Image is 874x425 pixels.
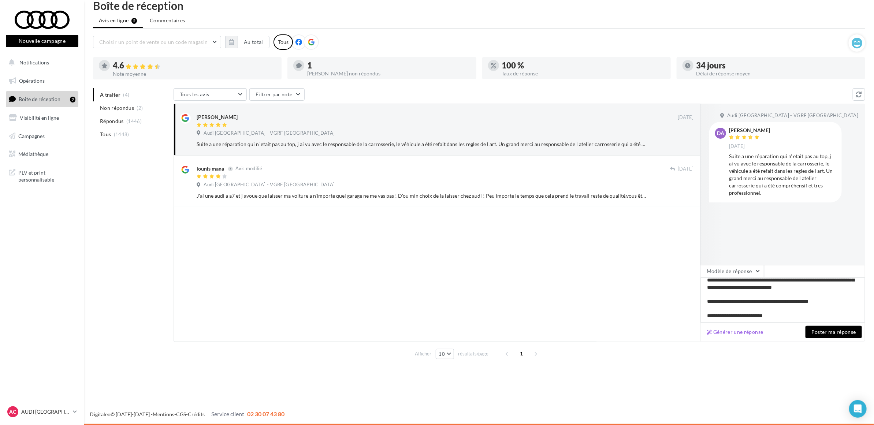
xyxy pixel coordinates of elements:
[197,192,646,200] div: J'ai une audi a a7 et j avoue que laisser ma voiture a n'importe quel garage ne me vas pas ! D'ou...
[6,405,78,419] a: AC AUDI [GEOGRAPHIC_DATA]
[21,408,70,415] p: AUDI [GEOGRAPHIC_DATA]
[100,118,124,125] span: Répondus
[502,71,665,76] div: Taux de réponse
[729,153,836,197] div: Suite a une réparation qui n' etait pas au top, j ai vu avec le responsable de la carrosserie, le...
[696,71,859,76] div: Délai de réponse moyen
[729,143,745,150] span: [DATE]
[18,133,45,139] span: Campagnes
[704,328,766,336] button: Générer une réponse
[137,105,143,111] span: (2)
[126,118,142,124] span: (1446)
[204,130,335,137] span: Audi [GEOGRAPHIC_DATA] - VGRF [GEOGRAPHIC_DATA]
[204,182,335,188] span: Audi [GEOGRAPHIC_DATA] - VGRF [GEOGRAPHIC_DATA]
[436,349,454,359] button: 10
[678,114,694,121] span: [DATE]
[114,131,129,137] span: (1448)
[70,97,75,102] div: 2
[93,36,221,48] button: Choisir un point de vente ou un code magasin
[113,71,276,77] div: Note moyenne
[4,146,80,162] a: Médiathèque
[10,408,16,415] span: AC
[4,91,80,107] a: Boîte de réception2
[849,400,867,418] div: Open Intercom Messenger
[225,36,269,48] button: Au total
[806,326,862,338] button: Poster ma réponse
[678,166,694,172] span: [DATE]
[113,61,276,70] div: 4.6
[249,88,305,101] button: Filtrer par note
[247,410,284,417] span: 02 30 07 43 80
[696,61,859,70] div: 34 jours
[100,104,134,112] span: Non répondus
[4,73,80,89] a: Opérations
[20,115,59,121] span: Visibilité en ligne
[188,411,205,417] a: Crédits
[516,348,527,359] span: 1
[19,59,49,66] span: Notifications
[90,411,284,417] span: © [DATE]-[DATE] - - -
[197,141,646,148] div: Suite a une réparation qui n' etait pas au top, j ai vu avec le responsable de la carrosserie, le...
[415,350,432,357] span: Afficher
[727,112,858,119] span: Audi [GEOGRAPHIC_DATA] - VGRF [GEOGRAPHIC_DATA]
[439,351,445,357] span: 10
[4,110,80,126] a: Visibilité en ligne
[729,128,770,133] div: [PERSON_NAME]
[700,265,764,277] button: Modèle de réponse
[238,36,269,48] button: Au total
[19,78,45,84] span: Opérations
[4,128,80,144] a: Campagnes
[307,71,470,76] div: [PERSON_NAME] non répondus
[235,166,262,172] span: Avis modifié
[153,411,174,417] a: Mentions
[99,39,208,45] span: Choisir un point de vente ou un code magasin
[18,168,75,183] span: PLV et print personnalisable
[274,34,293,50] div: Tous
[502,61,665,70] div: 100 %
[6,35,78,47] button: Nouvelle campagne
[100,131,111,138] span: Tous
[174,88,247,101] button: Tous les avis
[717,130,724,137] span: DA
[307,61,470,70] div: 1
[18,151,48,157] span: Médiathèque
[458,350,488,357] span: résultats/page
[4,55,77,70] button: Notifications
[19,96,60,102] span: Boîte de réception
[197,165,224,172] div: lounis mana
[4,165,80,186] a: PLV et print personnalisable
[211,410,244,417] span: Service client
[176,411,186,417] a: CGS
[197,113,238,121] div: [PERSON_NAME]
[150,17,185,24] span: Commentaires
[90,411,111,417] a: Digitaleo
[180,91,209,97] span: Tous les avis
